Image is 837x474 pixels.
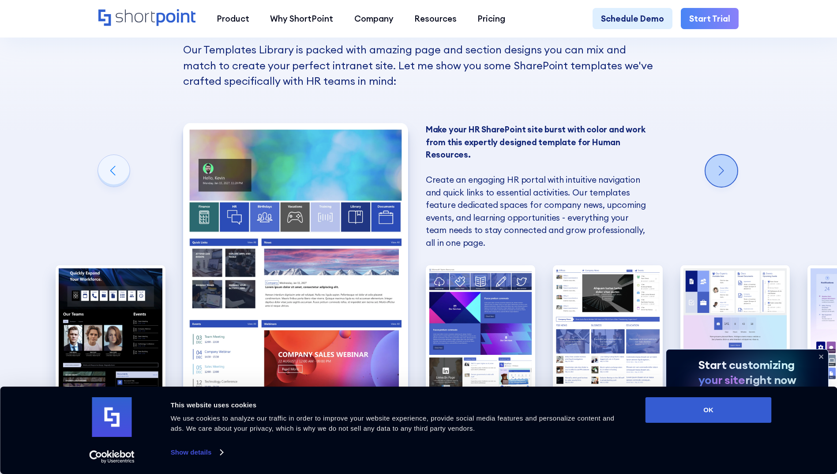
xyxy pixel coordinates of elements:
div: Previous slide [98,155,130,187]
button: OK [646,397,772,423]
img: Designing a SharePoint site for HR [553,265,663,400]
div: 2 / 6 [183,123,408,399]
a: Product [206,8,259,29]
a: Pricing [467,8,516,29]
div: 3 / 6 [426,265,536,400]
img: SharePoint Template for HR [426,265,536,400]
a: Resources [404,8,467,29]
img: logo [92,397,132,437]
a: Usercentrics Cookiebot - opens in a new window [73,450,150,463]
div: Product [217,12,249,25]
div: Resources [414,12,457,25]
div: 5 / 6 [680,265,790,400]
span: We use cookies to analyze our traffic in order to improve your website experience, provide social... [171,414,615,432]
img: Modern SharePoint Templates for HR [183,123,408,399]
a: Home [98,9,196,27]
a: Start Trial [681,8,739,29]
div: Company [354,12,394,25]
div: Pricing [477,12,505,25]
div: 4 / 6 [553,265,663,400]
strong: Make your HR SharePoint site burst with color and work from this expertly designed template for H... [426,124,646,160]
a: Show details [171,446,223,459]
img: Top SharePoint Templates for 2025 [680,265,790,400]
div: 1 / 6 [56,265,165,400]
p: Create an engaging HR portal with intuitive navigation and quick links to essential activities. O... [426,123,651,249]
a: Why ShortPoint [260,8,344,29]
div: Next slide [706,155,737,187]
img: HR SharePoint Templates [56,265,165,400]
a: Company [344,8,404,29]
div: Why ShortPoint [270,12,333,25]
div: This website uses cookies [171,400,626,410]
a: Schedule Demo [593,8,672,29]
